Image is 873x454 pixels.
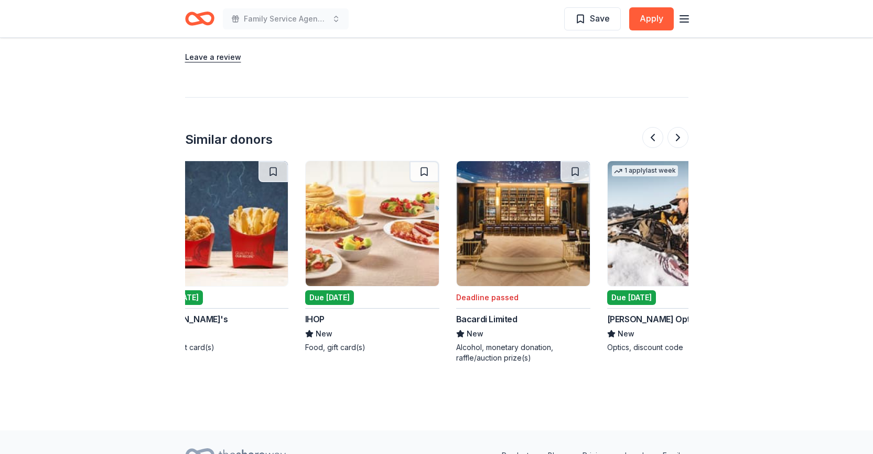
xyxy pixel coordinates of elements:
span: Save [590,12,610,25]
div: Similar donors [185,131,273,148]
span: New [618,328,634,340]
div: Deadline passed [456,291,519,304]
button: Apply [629,7,674,30]
div: 1 apply last week [612,165,678,176]
span: New [316,328,332,340]
span: Family Service Agency October Gala [244,13,328,25]
div: IHOP [305,313,325,325]
img: Image for Wendy's [155,161,288,286]
img: Image for IHOP [306,161,439,286]
div: Food, gift card(s) [305,342,439,353]
a: Image for Burris Optics1 applylast weekDue [DATE]Online app[PERSON_NAME] OpticsNewOptics, discoun... [607,161,741,353]
a: Image for IHOPDue [DATE]IHOPNewFood, gift card(s) [305,161,439,353]
button: Family Service Agency October Gala [223,8,349,29]
div: Due [DATE] [607,290,656,305]
div: Optics, discount code [607,342,741,353]
div: [PERSON_NAME]'s [154,313,228,325]
button: Leave a review [185,51,241,64]
div: Alcohol, monetary donation, raffle/auction prize(s) [456,342,590,363]
div: Due [DATE] [305,290,354,305]
button: Save [564,7,621,30]
div: Food, gift card(s) [154,342,288,353]
img: Image for Burris Optics [608,161,741,286]
div: Bacardi Limited [456,313,518,325]
a: Home [185,6,214,31]
a: Image for Bacardi LimitedDeadline passedBacardi LimitedNewAlcohol, monetary donation, raffle/auct... [456,161,590,363]
span: New [467,328,483,340]
div: [PERSON_NAME] Optics [607,313,702,325]
a: Image for Wendy'sDue [DATE][PERSON_NAME]'sNewFood, gift card(s) [154,161,288,353]
img: Image for Bacardi Limited [457,161,590,286]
